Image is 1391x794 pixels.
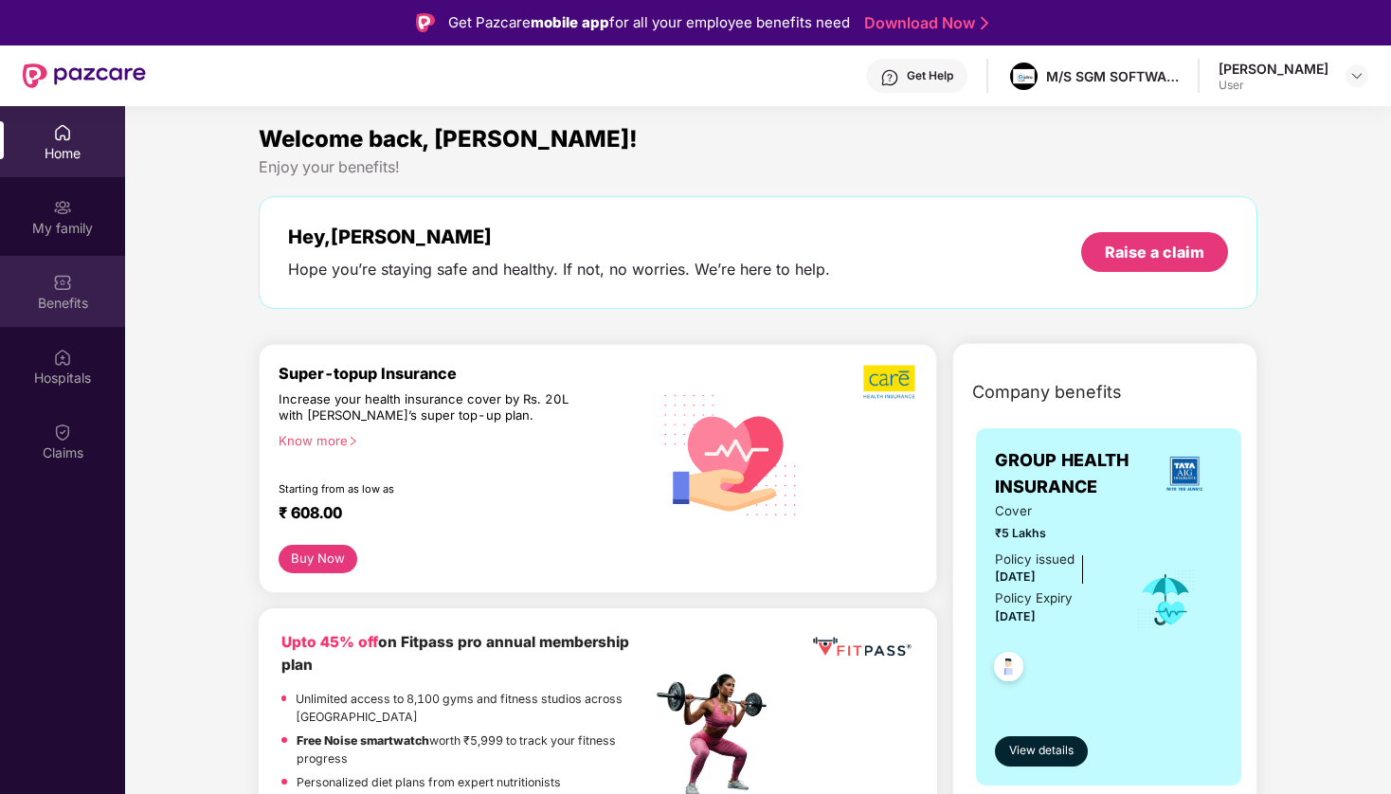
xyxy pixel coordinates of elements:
[296,690,651,727] p: Unlimited access to 8,100 gyms and fitness studios across [GEOGRAPHIC_DATA]
[1219,60,1328,78] div: [PERSON_NAME]
[985,646,1032,693] img: svg+xml;base64,PHN2ZyB4bWxucz0iaHR0cDovL3d3dy53My5vcmcvMjAwMC9zdmciIHdpZHRoPSI0OC45NDMiIGhlaWdodD...
[1219,78,1328,93] div: User
[995,447,1147,501] span: GROUP HEALTH INSURANCE
[279,391,569,424] div: Increase your health insurance cover by Rs. 20L with [PERSON_NAME]’s super top-up plan.
[863,364,917,400] img: b5dec4f62d2307b9de63beb79f102df3.png
[981,13,988,33] img: Stroke
[972,379,1122,406] span: Company benefits
[907,68,953,83] div: Get Help
[1010,63,1038,90] img: logo.jpg
[259,125,638,153] span: Welcome back, [PERSON_NAME]!
[288,260,830,280] div: Hope you’re staying safe and healthy. If not, no worries. We’re here to help.
[53,123,72,142] img: svg+xml;base64,PHN2ZyBpZD0iSG9tZSIgeG1sbnM9Imh0dHA6Ly93d3cudzMub3JnLzIwMDAvc3ZnIiB3aWR0aD0iMjAiIG...
[348,436,358,446] span: right
[995,524,1109,542] span: ₹5 Lakhs
[995,609,1036,623] span: [DATE]
[651,372,811,534] img: svg+xml;base64,PHN2ZyB4bWxucz0iaHR0cDovL3d3dy53My5vcmcvMjAwMC9zdmciIHhtbG5zOnhsaW5rPSJodHRwOi8vd3...
[281,633,629,674] b: on Fitpass pro annual membership plan
[995,588,1073,608] div: Policy Expiry
[416,13,435,32] img: Logo
[279,545,357,573] button: Buy Now
[531,13,609,31] strong: mobile app
[279,364,651,383] div: Super-topup Insurance
[1046,67,1179,85] div: M/S SGM SOFTWARE (P) LTD
[880,68,899,87] img: svg+xml;base64,PHN2ZyBpZD0iSGVscC0zMngzMiIgeG1sbnM9Imh0dHA6Ly93d3cudzMub3JnLzIwMDAvc3ZnIiB3aWR0aD...
[297,773,561,791] p: Personalized diet plans from expert nutritionists
[1105,242,1204,262] div: Raise a claim
[297,733,429,748] strong: Free Noise smartwatch
[995,550,1075,569] div: Policy issued
[281,633,378,651] b: Upto 45% off
[23,63,146,88] img: New Pazcare Logo
[53,198,72,217] img: svg+xml;base64,PHN2ZyB3aWR0aD0iMjAiIGhlaWdodD0iMjAiIHZpZXdCb3g9IjAgMCAyMCAyMCIgZmlsbD0ibm9uZSIgeG...
[809,631,914,664] img: fppp.png
[864,13,983,33] a: Download Now
[279,433,640,446] div: Know more
[995,736,1088,767] button: View details
[288,226,830,248] div: Hey, [PERSON_NAME]
[1009,742,1074,760] span: View details
[995,569,1036,584] span: [DATE]
[1349,68,1364,83] img: svg+xml;base64,PHN2ZyBpZD0iRHJvcGRvd24tMzJ4MzIiIHhtbG5zPSJodHRwOi8vd3d3LnczLm9yZy8yMDAwL3N2ZyIgd2...
[53,423,72,442] img: svg+xml;base64,PHN2ZyBpZD0iQ2xhaW0iIHhtbG5zPSJodHRwOi8vd3d3LnczLm9yZy8yMDAwL3N2ZyIgd2lkdGg9IjIwIi...
[995,501,1109,521] span: Cover
[1159,448,1210,499] img: insurerLogo
[259,157,1257,177] div: Enjoy your benefits!
[297,731,651,768] p: worth ₹5,999 to track your fitness progress
[53,273,72,292] img: svg+xml;base64,PHN2ZyBpZD0iQmVuZWZpdHMiIHhtbG5zPSJodHRwOi8vd3d3LnczLm9yZy8yMDAwL3N2ZyIgd2lkdGg9Ij...
[279,503,632,526] div: ₹ 608.00
[279,482,570,496] div: Starting from as low as
[53,348,72,367] img: svg+xml;base64,PHN2ZyBpZD0iSG9zcGl0YWxzIiB4bWxucz0iaHR0cDovL3d3dy53My5vcmcvMjAwMC9zdmciIHdpZHRoPS...
[448,11,850,34] div: Get Pazcare for all your employee benefits need
[1135,568,1197,631] img: icon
